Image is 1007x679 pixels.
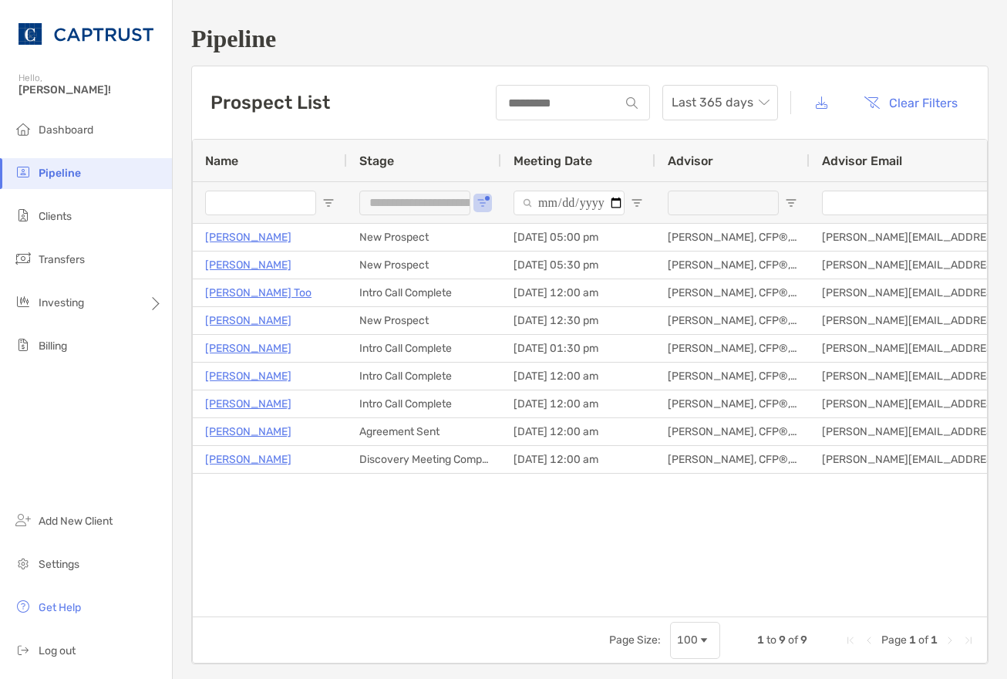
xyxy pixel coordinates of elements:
[14,336,32,354] img: billing icon
[677,633,698,647] div: 100
[655,335,810,362] div: [PERSON_NAME], CFP®, CDFA®
[672,86,769,120] span: Last 365 days
[501,390,655,417] div: [DATE] 12:00 am
[670,622,720,659] div: Page Size
[14,206,32,225] img: clients icon
[205,191,316,215] input: Name Filter Input
[14,292,32,311] img: investing icon
[655,279,810,306] div: [PERSON_NAME], CFP®, CDFA®
[514,154,592,168] span: Meeting Date
[39,558,79,571] span: Settings
[19,83,163,96] span: [PERSON_NAME]!
[14,640,32,659] img: logout icon
[863,634,875,647] div: Previous Page
[347,224,501,251] div: New Prospect
[501,335,655,362] div: [DATE] 01:30 pm
[205,339,291,358] a: [PERSON_NAME]
[788,633,798,647] span: of
[822,154,902,168] span: Advisor Email
[655,252,810,279] div: [PERSON_NAME], CFP®, CDFA®
[944,634,956,647] div: Next Page
[514,191,625,215] input: Meeting Date Filter Input
[39,601,81,614] span: Get Help
[852,86,969,120] button: Clear Filters
[191,25,988,53] h1: Pipeline
[39,339,67,353] span: Billing
[347,363,501,390] div: Intro Call Complete
[844,634,857,647] div: First Page
[39,515,113,528] span: Add New Client
[205,367,291,386] a: [PERSON_NAME]
[962,634,975,647] div: Last Page
[322,197,335,209] button: Open Filter Menu
[14,511,32,529] img: add_new_client icon
[609,633,661,647] div: Page Size:
[931,633,938,647] span: 1
[655,418,810,445] div: [PERSON_NAME], CFP®, CDFA®
[205,154,238,168] span: Name
[501,252,655,279] div: [DATE] 05:30 pm
[19,6,153,62] img: CAPTRUST Logo
[347,279,501,306] div: Intro Call Complete
[655,307,810,334] div: [PERSON_NAME], CFP®, CDFA®
[14,597,32,616] img: get-help icon
[205,394,291,414] a: [PERSON_NAME]
[205,255,291,275] a: [PERSON_NAME]
[501,418,655,445] div: [DATE] 12:00 am
[766,633,776,647] span: to
[205,450,291,469] a: [PERSON_NAME]
[757,633,764,647] span: 1
[785,197,797,209] button: Open Filter Menu
[655,363,810,390] div: [PERSON_NAME], CFP®, CDFA®
[501,363,655,390] div: [DATE] 12:00 am
[918,633,928,647] span: of
[631,197,643,209] button: Open Filter Menu
[205,422,291,441] a: [PERSON_NAME]
[779,633,786,647] span: 9
[347,252,501,279] div: New Prospect
[626,97,638,109] img: input icon
[668,154,713,168] span: Advisor
[14,554,32,573] img: settings icon
[14,249,32,268] img: transfers icon
[210,92,330,113] h3: Prospect List
[655,446,810,473] div: [PERSON_NAME], CFP®, CDFA®
[205,283,312,302] a: [PERSON_NAME] Too
[39,167,81,180] span: Pipeline
[205,228,291,247] a: [PERSON_NAME]
[800,633,807,647] span: 9
[39,296,84,309] span: Investing
[655,224,810,251] div: [PERSON_NAME], CFP®, CDFA®
[477,197,489,209] button: Open Filter Menu
[14,120,32,138] img: dashboard icon
[347,418,501,445] div: Agreement Sent
[14,163,32,181] img: pipeline icon
[501,446,655,473] div: [DATE] 12:00 am
[501,224,655,251] div: [DATE] 05:00 pm
[347,390,501,417] div: Intro Call Complete
[909,633,916,647] span: 1
[501,279,655,306] div: [DATE] 12:00 am
[39,210,72,223] span: Clients
[347,446,501,473] div: Discovery Meeting Complete
[39,253,85,266] span: Transfers
[39,644,76,657] span: Log out
[359,154,394,168] span: Stage
[655,390,810,417] div: [PERSON_NAME], CFP®, CDFA®
[39,123,93,137] span: Dashboard
[501,307,655,334] div: [DATE] 12:30 pm
[881,633,907,647] span: Page
[347,307,501,334] div: New Prospect
[205,311,291,330] a: [PERSON_NAME]
[347,335,501,362] div: Intro Call Complete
